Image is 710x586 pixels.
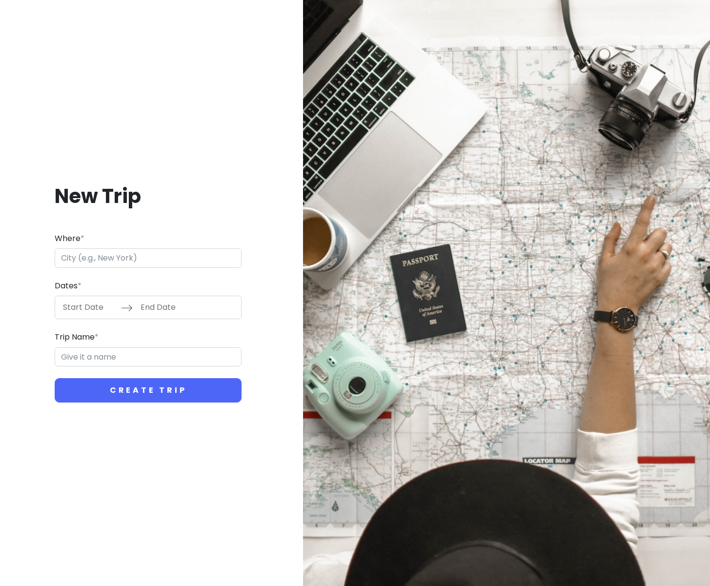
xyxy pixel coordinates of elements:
label: Trip Name [55,331,99,344]
input: Give it a name [55,347,242,367]
input: City (e.g., New York) [55,248,242,268]
input: End Date [135,296,199,319]
button: Create Trip [55,378,242,403]
input: Start Date [58,296,121,319]
label: Dates [55,280,81,292]
h1: New Trip [55,183,242,209]
label: Where [55,232,84,245]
